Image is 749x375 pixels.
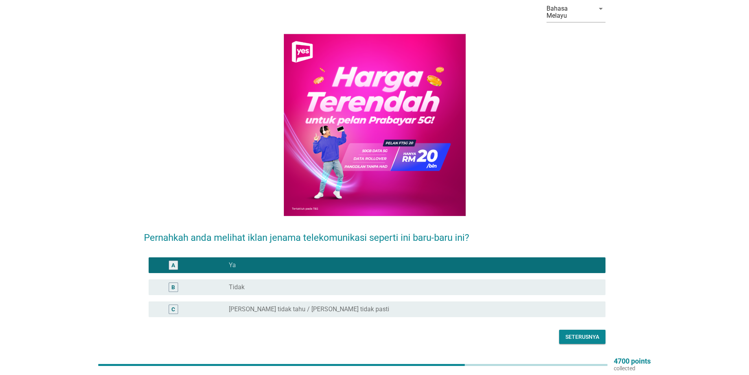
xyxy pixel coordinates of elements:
div: B [171,283,175,292]
p: collected [614,365,651,372]
label: [PERSON_NAME] tidak tahu / [PERSON_NAME] tidak pasti [229,305,389,313]
p: 4700 points [614,358,651,365]
h2: Pernahkah anda melihat iklan jenama telekomunikasi seperti ini baru-baru ini? [144,223,605,245]
img: 24a06aca-7968-426b-981c-45a38537b1de-ppd1.png [283,33,466,216]
div: Seterusnya [565,333,599,341]
label: Tidak [229,283,245,291]
i: arrow_drop_down [596,4,605,13]
label: Ya [229,261,236,269]
button: Seterusnya [559,330,605,344]
div: C [171,305,175,314]
div: Bahasa Melayu [547,5,590,19]
div: A [171,261,175,270]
